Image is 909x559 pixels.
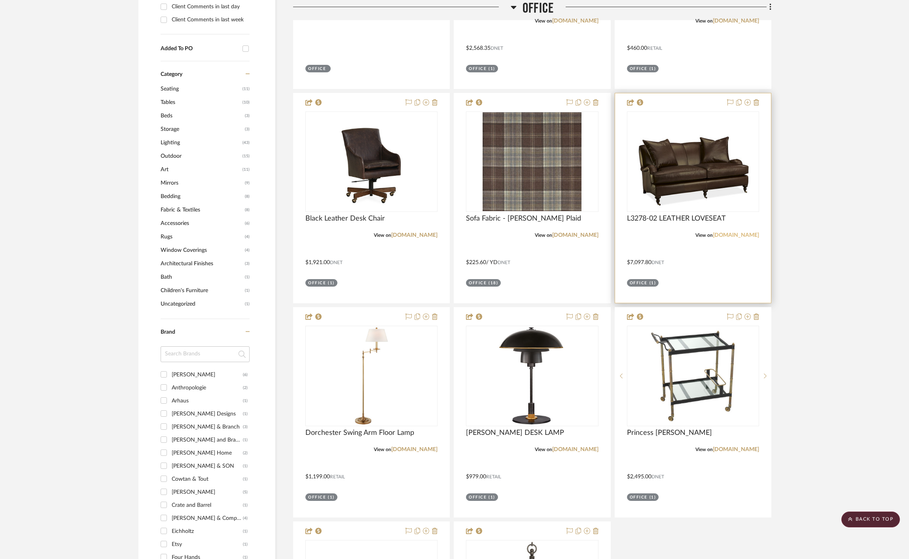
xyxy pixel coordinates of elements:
div: Client Comments in last week [172,13,248,26]
span: Accessories [161,217,243,230]
div: (2) [243,447,248,459]
span: (1) [245,284,250,297]
span: (9) [245,177,250,189]
span: Bath [161,270,243,284]
div: [PERSON_NAME] & Company [172,512,243,525]
span: Seating [161,82,241,96]
div: (1) [328,495,335,500]
div: Client Comments in last day [172,0,248,13]
span: Tables [161,96,241,109]
span: (1) [245,271,250,283]
div: (18) [489,280,498,286]
div: Office [469,495,487,500]
div: (1) [243,408,248,420]
div: (1) [328,280,335,286]
a: [DOMAIN_NAME] [713,447,759,452]
span: Dorchester Swing Arm Floor Lamp [305,429,414,437]
span: [PERSON_NAME] DESK LAMP [466,429,564,437]
div: (1) [650,495,656,500]
a: [DOMAIN_NAME] [391,232,437,238]
span: (1) [245,298,250,310]
div: Added To PO [161,45,239,52]
img: Dorchester Swing Arm Floor Lamp [322,327,421,425]
span: (11) [242,163,250,176]
span: (11) [242,83,250,95]
span: Black Leather Desk Chair [305,214,385,223]
span: (6) [245,217,250,230]
div: Etsy [172,538,243,551]
div: Office [630,66,648,72]
div: Arhaus [172,395,243,407]
span: Uncategorized [161,297,243,311]
span: Outdoor [161,149,241,163]
span: Beds [161,109,243,123]
div: (1) [650,66,656,72]
div: (1) [650,280,656,286]
span: (8) [245,190,250,203]
div: Office [308,66,326,72]
div: Anthropologie [172,381,243,394]
a: [DOMAIN_NAME] [552,447,598,452]
img: L3278-02 LEATHER LOVESEAT [631,112,755,211]
div: Office [308,280,326,286]
span: (43) [242,136,250,149]
img: Black Leather Desk Chair [332,112,411,211]
span: Bedding [161,190,243,203]
img: WHITMAN DESK LAMP [483,327,581,425]
span: View on [695,233,713,238]
span: View on [535,19,552,23]
div: (1) [243,525,248,538]
span: (4) [245,230,250,243]
div: (3) [243,421,248,433]
span: (4) [245,244,250,257]
a: [DOMAIN_NAME] [552,232,598,238]
div: (1) [243,538,248,551]
span: Sofa Fabric - [PERSON_NAME] Plaid [466,214,581,223]
div: (1) [243,499,248,512]
div: [PERSON_NAME] & Branch [172,421,243,433]
span: (3) [245,110,250,122]
span: View on [374,447,391,452]
span: View on [535,447,552,452]
span: Mirrors [161,176,243,190]
span: View on [535,233,552,238]
div: (2) [243,381,248,394]
div: (5) [243,486,248,499]
div: (1) [243,395,248,407]
div: Office [469,66,487,72]
img: Sofa Fabric - Galloway Plaid [483,112,581,211]
scroll-to-top-button: BACK TO TOP [841,512,900,527]
span: Princess [PERSON_NAME] [627,429,712,437]
span: Fabric & Textiles [161,203,243,217]
div: [PERSON_NAME] Designs [172,408,243,420]
div: Office [630,280,648,286]
img: Princess Trolley [644,327,742,425]
span: View on [374,233,391,238]
div: (1) [489,66,495,72]
span: (15) [242,150,250,162]
span: (10) [242,96,250,109]
div: [PERSON_NAME] & SON [172,460,243,472]
div: Crate and Barrel [172,499,243,512]
div: [PERSON_NAME] [172,486,243,499]
span: (3) [245,257,250,270]
div: (6) [243,368,248,381]
span: Lighting [161,136,241,149]
div: (1) [489,495,495,500]
div: Office [308,495,326,500]
div: [PERSON_NAME] Home [172,447,243,459]
span: Art [161,163,241,176]
span: L3278-02 LEATHER LOVESEAT [627,214,726,223]
span: (3) [245,123,250,136]
span: Rugs [161,230,243,244]
span: Architectural Finishes [161,257,243,270]
span: Window Coverings [161,244,243,257]
div: (4) [243,512,248,525]
div: (1) [243,473,248,485]
a: [DOMAIN_NAME] [391,447,437,452]
div: [PERSON_NAME] and Branch [172,434,243,446]
span: View on [695,19,713,23]
div: Eichholtz [172,525,243,538]
a: [DOMAIN_NAME] [713,18,759,24]
div: Office [630,495,648,500]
